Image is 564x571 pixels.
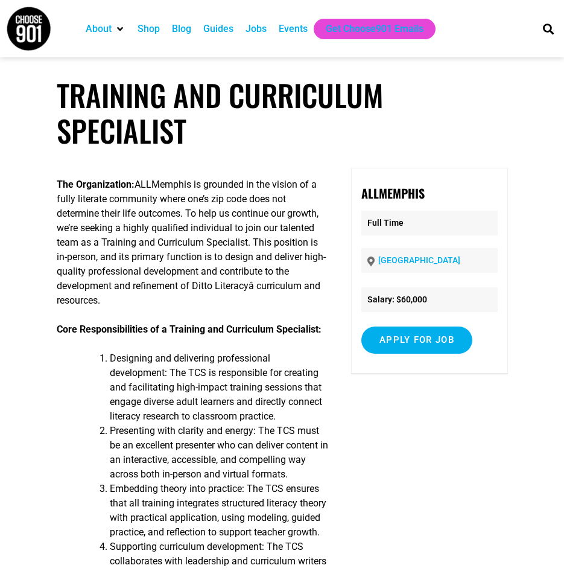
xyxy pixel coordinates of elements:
[57,324,322,335] strong: Core Responsibilities of a Training and Curriculum Specialist:
[110,482,329,540] li: Embedding theory into practice: The TCS ensures that all training integrates structured literacy ...
[361,211,498,235] p: Full Time
[57,177,329,308] p: ALLMemphis is grounded in the vision of a fully literate community where one’s zip code does not ...
[57,77,508,148] h1: Training and Curriculum Specialist
[361,184,425,202] strong: ALLMemphis
[80,19,526,39] nav: Main nav
[378,255,460,265] a: [GEOGRAPHIC_DATA]
[172,22,191,36] a: Blog
[110,424,329,482] li: Presenting with clarity and energy: The TCS must be an excellent presenter who can deliver conten...
[86,22,112,36] a: About
[361,287,498,312] li: Salary: $60,000
[203,22,233,36] a: Guides
[361,327,472,354] input: Apply for job
[57,179,135,190] strong: The Organization:
[138,22,160,36] a: Shop
[110,351,329,424] li: Designing and delivering professional development: The TCS is responsible for creating and facili...
[279,22,308,36] a: Events
[326,22,423,36] a: Get Choose901 Emails
[538,19,558,39] div: Search
[246,22,267,36] a: Jobs
[80,19,131,39] div: About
